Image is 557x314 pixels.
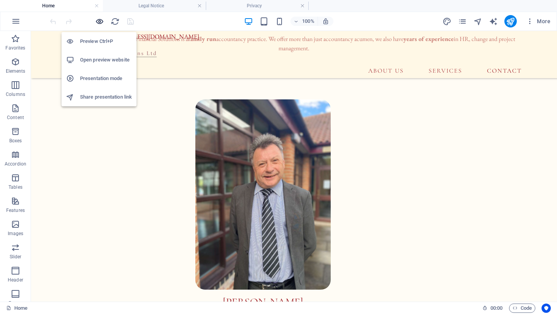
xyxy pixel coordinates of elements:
[523,15,554,27] button: More
[206,2,309,10] h4: Privacy
[9,138,22,144] p: Boxes
[473,17,483,26] button: navigator
[80,92,132,102] h6: Share presentation link
[8,230,24,237] p: Images
[482,304,503,313] h6: Session time
[506,17,515,26] i: Publish
[496,305,497,311] span: :
[9,300,22,306] p: Footer
[290,17,318,26] button: 100%
[302,17,314,26] h6: 100%
[526,17,550,25] span: More
[103,2,206,10] h4: Legal Notice
[7,114,24,121] p: Content
[443,17,451,26] i: Design (Ctrl+Alt+Y)
[10,254,22,260] p: Slider
[5,45,25,51] p: Favorites
[80,37,132,46] h6: Preview Ctrl+P
[458,17,467,26] button: pages
[9,184,22,190] p: Tables
[80,74,132,83] h6: Presentation mode
[504,15,517,27] button: publish
[6,68,26,74] p: Elements
[513,304,532,313] span: Code
[5,161,26,167] p: Accordion
[110,17,120,26] button: reload
[6,207,25,213] p: Features
[6,304,27,313] a: Click to cancel selection. Double-click to open Pages
[489,17,498,26] i: AI Writer
[322,18,329,25] i: On resize automatically adjust zoom level to fit chosen device.
[542,304,551,313] button: Usercentrics
[6,91,25,97] p: Columns
[458,17,467,26] i: Pages (Ctrl+Alt+S)
[509,304,535,313] button: Code
[489,17,498,26] button: text_generator
[490,304,502,313] span: 00 00
[80,55,132,65] h6: Open preview website
[443,17,452,26] button: design
[8,277,23,283] p: Header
